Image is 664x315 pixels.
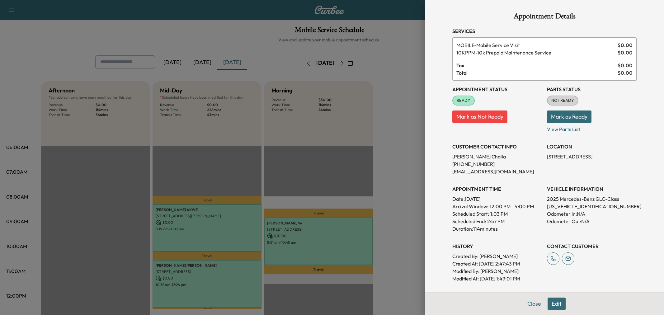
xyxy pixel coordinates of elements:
[456,69,618,77] span: Total
[452,218,486,225] p: Scheduled End:
[548,97,578,104] span: NOT READY
[547,195,637,203] p: 2025 Mercedes-Benz GLC-Class
[452,242,542,250] h3: History
[452,260,542,267] p: Created At : [DATE] 2:47:43 PM
[547,86,637,93] h3: Parts Status
[490,210,508,218] p: 1:03 PM
[452,252,542,260] p: Created By : [PERSON_NAME]
[452,143,542,150] h3: CUSTOMER CONTACT INFO
[618,69,633,77] span: $ 0.00
[452,210,489,218] p: Scheduled Start:
[618,62,633,69] span: $ 0.00
[452,110,507,123] button: Mark as Not Ready
[547,143,637,150] h3: LOCATION
[523,298,545,310] button: Close
[487,218,505,225] p: 2:57 PM
[452,275,542,282] p: Modified At : [DATE] 1:49:01 PM
[618,41,633,49] span: $ 0.00
[547,242,637,250] h3: CONTACT CUSTOMER
[547,203,637,210] p: [US_VEHICLE_IDENTIFICATION_NUMBER]
[547,123,637,133] p: View Parts List
[452,203,542,210] p: Arrival Window:
[547,218,637,225] p: Odometer Out: N/A
[547,110,591,123] button: Mark as Ready
[456,41,615,49] span: Mobile Service Visit
[456,62,618,69] span: Tax
[452,168,542,175] p: [EMAIL_ADDRESS][DOMAIN_NAME]
[456,49,615,56] span: 10k Prepaid Maintenance Service
[452,86,542,93] h3: Appointment Status
[452,225,542,233] p: Duration: 114 minutes
[452,153,542,160] p: [PERSON_NAME] Challa
[452,195,542,203] p: Date: [DATE]
[547,153,637,160] p: [STREET_ADDRESS]
[547,210,637,218] p: Odometer In: N/A
[490,203,534,210] span: 12:00 PM - 4:00 PM
[453,97,474,104] span: READY
[452,12,637,22] h1: Appointment Details
[548,298,566,310] button: Edit
[452,267,542,275] p: Modified By : [PERSON_NAME]
[547,185,637,193] h3: VEHICLE INFORMATION
[618,49,633,56] span: $ 0.00
[452,185,542,193] h3: APPOINTMENT TIME
[452,160,542,168] p: [PHONE_NUMBER]
[452,27,637,35] h3: Services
